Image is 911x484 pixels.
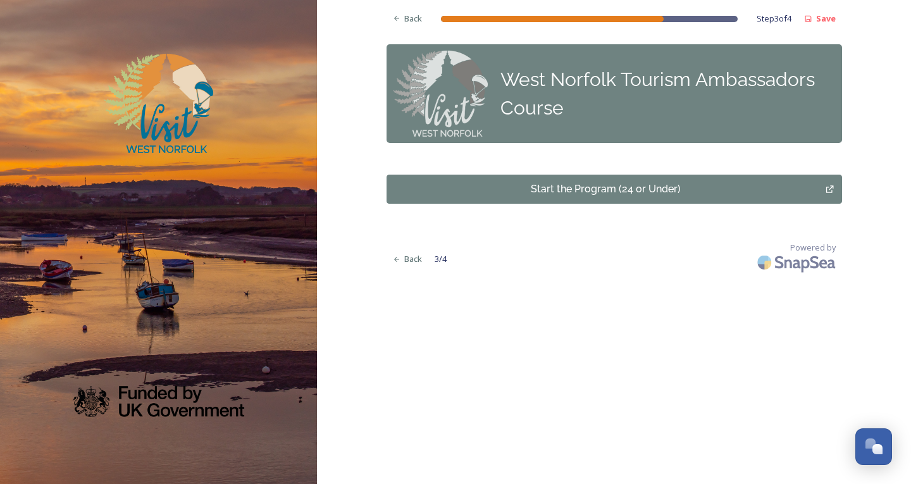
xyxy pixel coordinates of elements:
span: Powered by [790,242,836,254]
img: Step-0_VWN_Logo_for_Panel%20on%20all%20steps.png [393,51,488,137]
strong: Save [816,13,836,24]
img: SnapSea Logo [753,247,842,277]
button: Start the Program (24 or Under) [387,175,842,204]
button: Open Chat [855,428,892,465]
span: Back [404,253,422,265]
span: Back [404,13,422,25]
div: Start the Program (24 or Under) [394,182,819,197]
span: 3 / 4 [435,253,447,265]
div: West Norfolk Tourism Ambassadors Course [500,65,836,122]
span: Step 3 of 4 [757,13,791,25]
